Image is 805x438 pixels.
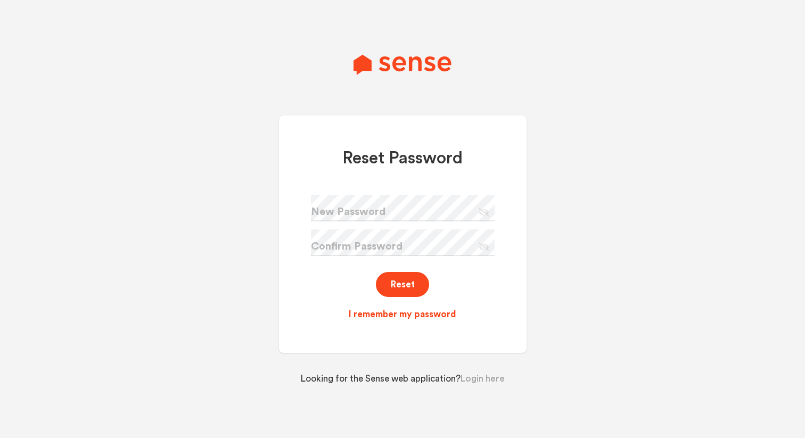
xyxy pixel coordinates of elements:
[311,308,495,321] a: I remember my password
[354,54,451,75] img: Sense Logo
[461,374,505,383] a: Login here
[376,272,429,297] button: Reset
[276,363,529,385] div: Looking for the Sense web application?
[311,147,495,169] h1: Reset Password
